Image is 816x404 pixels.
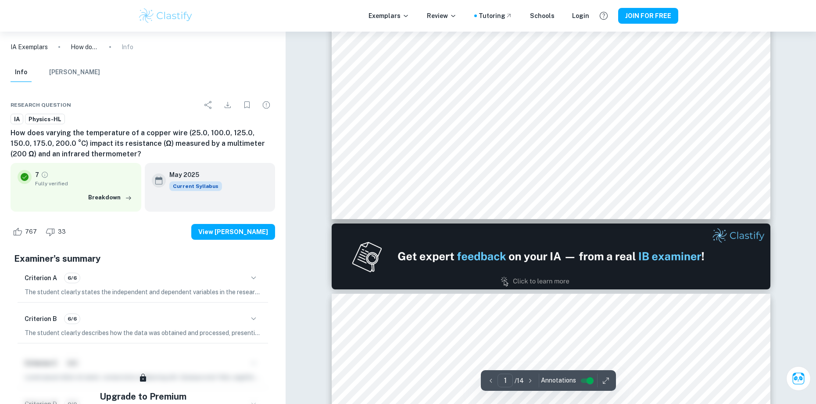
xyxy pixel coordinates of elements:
[479,11,512,21] a: Tutoring
[35,170,39,180] p: 7
[71,42,99,52] p: How does varying the temperature of a copper wire (25.0, 100.0, 125.0, 150.0, 175.0, 200.0 °C) im...
[25,114,65,125] a: Physics-HL
[515,376,524,386] p: / 14
[11,63,32,82] button: Info
[332,224,770,289] img: Ad
[122,42,133,52] p: Info
[541,376,576,385] span: Annotations
[238,96,256,114] div: Bookmark
[43,225,71,239] div: Dislike
[53,227,71,236] span: 33
[11,225,42,239] div: Like
[169,170,215,180] h6: May 2025
[572,11,589,21] a: Login
[219,96,236,114] div: Download
[35,180,134,188] span: Fully verified
[20,227,42,236] span: 767
[100,390,186,403] h5: Upgrade to Premium
[25,328,261,338] p: The student clearly describes how the data was obtained and processed, presenting raw data in a n...
[49,63,100,82] button: [PERSON_NAME]
[138,7,193,25] img: Clastify logo
[786,366,811,391] button: Ask Clai
[11,101,71,109] span: Research question
[86,191,134,204] button: Breakdown
[25,115,64,124] span: Physics-HL
[11,128,275,159] h6: How does varying the temperature of a copper wire (25.0, 100.0, 125.0, 150.0, 175.0, 200.0 °C) im...
[427,11,457,21] p: Review
[14,252,272,265] h5: Examiner's summary
[596,8,611,23] button: Help and Feedback
[25,287,261,297] p: The student clearly states the independent and dependent variables in the research question, incl...
[64,315,80,323] span: 6/6
[200,96,217,114] div: Share
[191,224,275,240] button: View [PERSON_NAME]
[25,273,57,283] h6: Criterion A
[11,42,48,52] a: IA Exemplars
[169,181,222,191] span: Current Syllabus
[258,96,275,114] div: Report issue
[25,314,57,324] h6: Criterion B
[64,274,80,282] span: 6/6
[11,114,23,125] a: IA
[530,11,555,21] a: Schools
[618,8,678,24] button: JOIN FOR FREE
[369,11,409,21] p: Exemplars
[11,115,23,124] span: IA
[169,181,222,191] div: This exemplar is based on the current syllabus. Feel free to refer to it for inspiration/ideas wh...
[41,171,49,179] a: Grade fully verified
